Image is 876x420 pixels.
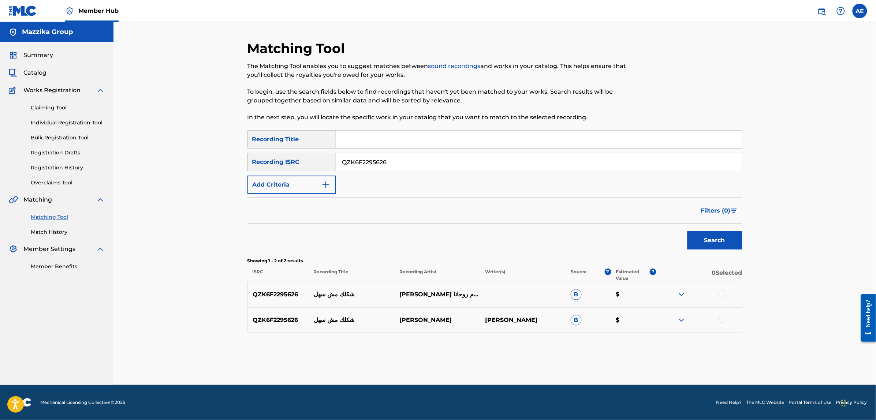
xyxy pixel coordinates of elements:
[9,28,18,37] img: Accounts
[842,392,846,414] div: Drag
[9,68,46,77] a: CatalogCatalog
[31,104,105,112] a: Claiming Tool
[309,316,395,325] p: شكلك مش سهل
[23,51,53,60] span: Summary
[23,68,46,77] span: Catalog
[247,269,309,282] p: ISRC
[836,399,867,406] a: Privacy Policy
[815,4,829,18] a: Public Search
[9,68,18,77] img: Catalog
[9,195,18,204] img: Matching
[697,202,742,220] button: Filters (0)
[9,5,37,16] img: MLC Logo
[40,399,125,406] span: Mechanical Licensing Collective © 2025
[677,316,686,325] img: expand
[480,316,566,325] p: [PERSON_NAME]
[31,179,105,187] a: Overclaims Tool
[836,7,845,15] img: help
[321,180,330,189] img: 9d2ae6d4665cec9f34b9.svg
[9,51,18,60] img: Summary
[428,63,481,70] a: sound recordings
[22,28,73,36] h5: Mazzika Group
[656,269,742,282] p: 0 Selected
[687,231,742,250] button: Search
[395,269,480,282] p: Recording Artist
[834,4,848,18] div: Help
[853,4,867,18] div: User Menu
[611,290,656,299] p: $
[247,113,629,122] p: In the next step, you will locate the specific work in your catalog that you want to match to the...
[9,51,53,60] a: SummarySummary
[309,269,394,282] p: Recording Title
[96,195,105,204] img: expand
[677,290,686,299] img: expand
[247,87,629,105] p: To begin, use the search fields below to find recordings that haven't yet been matched to your wo...
[611,316,656,325] p: $
[395,316,480,325] p: [PERSON_NAME]
[31,149,105,157] a: Registration Drafts
[839,385,876,420] iframe: Chat Widget
[31,164,105,172] a: Registration History
[247,130,742,253] form: Search Form
[23,86,81,95] span: Works Registration
[31,228,105,236] a: Match History
[309,290,395,299] p: شكلك مش سهل
[31,263,105,270] a: Member Benefits
[480,269,566,282] p: Writer(s)
[650,269,656,275] span: ?
[31,213,105,221] a: Matching Tool
[31,119,105,127] a: Individual Registration Tool
[23,245,75,254] span: Member Settings
[9,245,18,254] img: Member Settings
[65,7,74,15] img: Top Rightsholder
[731,209,737,213] img: filter
[96,86,105,95] img: expand
[9,398,31,407] img: logo
[247,62,629,79] p: The Matching Tool enables you to suggest matches between and works in your catalog. This helps en...
[78,7,119,15] span: Member Hub
[247,40,349,57] h2: Matching Tool
[605,269,611,275] span: ?
[856,289,876,348] iframe: Resource Center
[746,399,784,406] a: The MLC Website
[701,206,731,215] span: Filters ( 0 )
[248,316,309,325] p: QZK6F2295626
[248,290,309,299] p: QZK6F2295626
[571,269,587,282] p: Source
[395,290,480,299] p: [PERSON_NAME] الهام روحانا
[96,245,105,254] img: expand
[571,315,582,326] span: B
[716,399,742,406] a: Need Help?
[9,86,18,95] img: Works Registration
[31,134,105,142] a: Bulk Registration Tool
[789,399,832,406] a: Portal Terms of Use
[571,289,582,300] span: B
[247,176,336,194] button: Add Criteria
[23,195,52,204] span: Matching
[247,258,742,264] p: Showing 1 - 2 of 2 results
[616,269,650,282] p: Estimated Value
[817,7,826,15] img: search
